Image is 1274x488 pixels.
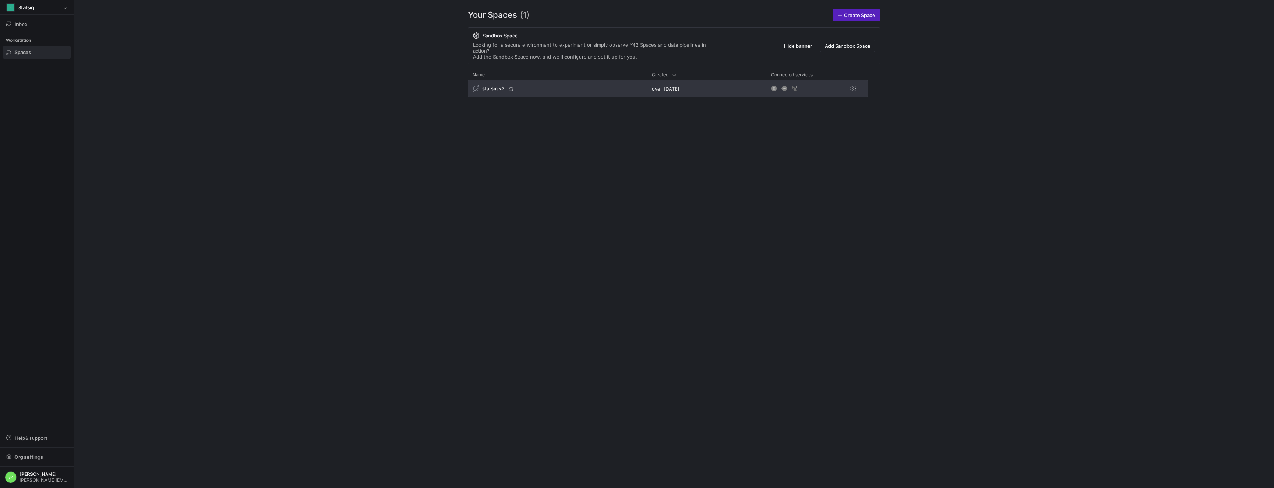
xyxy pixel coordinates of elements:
div: S [7,4,14,11]
a: Org settings [3,455,71,461]
span: (1) [520,9,530,21]
span: [PERSON_NAME] [20,472,69,477]
span: Statsig [18,4,34,10]
span: Add Sandbox Space [825,43,870,49]
a: Spaces [3,46,71,59]
span: statsig v3 [482,86,504,91]
div: Looking for a secure environment to experiment or simply observe Y42 Spaces and data pipelines in... [473,42,721,60]
span: Created [652,72,668,77]
span: Inbox [14,21,27,27]
span: Org settings [14,454,43,460]
span: over [DATE] [652,86,680,92]
div: Press SPACE to select this row. [468,80,868,100]
a: Create Space [833,9,880,21]
span: Connected services [771,72,813,77]
button: SK[PERSON_NAME][PERSON_NAME][EMAIL_ADDRESS][DOMAIN_NAME] [3,469,71,485]
button: Org settings [3,451,71,463]
span: Your Spaces [468,9,517,21]
span: Name [473,72,485,77]
span: Help & support [14,435,47,441]
div: SK [5,471,17,483]
div: Workstation [3,35,71,46]
span: Sandbox Space [483,33,518,39]
button: Inbox [3,18,71,30]
span: Spaces [14,49,31,55]
button: Help& support [3,432,71,444]
button: Hide banner [779,40,817,52]
button: Add Sandbox Space [820,40,875,52]
span: [PERSON_NAME][EMAIL_ADDRESS][DOMAIN_NAME] [20,478,69,483]
span: Create Space [844,12,875,18]
span: Hide banner [784,43,812,49]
